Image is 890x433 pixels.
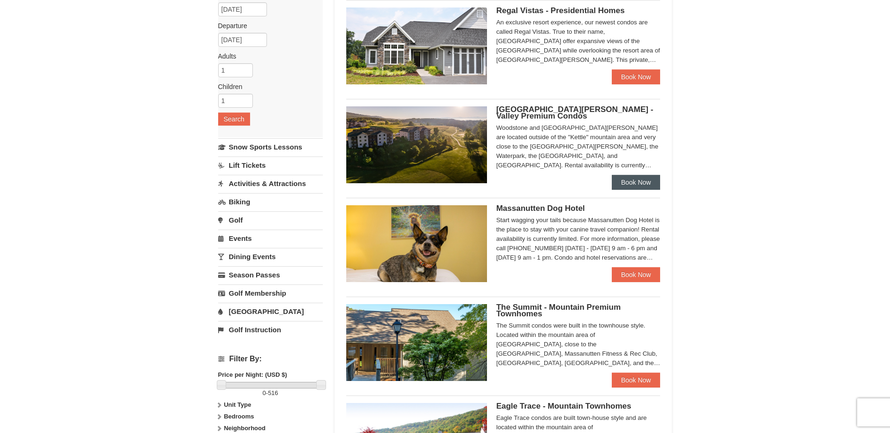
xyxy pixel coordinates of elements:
[496,402,631,411] span: Eagle Trace - Mountain Townhomes
[218,138,323,156] a: Snow Sports Lessons
[218,193,323,210] a: Biking
[612,373,661,388] a: Book Now
[612,175,661,190] a: Book Now
[218,175,323,192] a: Activities & Attractions
[346,106,487,183] img: 19219041-4-ec11c166.jpg
[496,303,621,318] span: The Summit - Mountain Premium Townhomes
[218,388,323,398] label: -
[496,6,625,15] span: Regal Vistas - Presidential Homes
[612,69,661,84] a: Book Now
[268,389,278,396] span: 516
[218,248,323,265] a: Dining Events
[612,267,661,282] a: Book Now
[218,52,316,61] label: Adults
[346,304,487,381] img: 19219034-1-0eee7e00.jpg
[496,105,654,120] span: [GEOGRAPHIC_DATA][PERSON_NAME] - Valley Premium Condos
[224,413,254,420] strong: Bedrooms
[218,303,323,320] a: [GEOGRAPHIC_DATA]
[218,266,323,284] a: Season Passes
[218,284,323,302] a: Golf Membership
[496,18,661,65] div: An exclusive resort experience, our newest condos are called Regal Vistas. True to their name, [G...
[218,82,316,91] label: Children
[263,389,266,396] span: 0
[218,230,323,247] a: Events
[346,205,487,282] img: 27428181-5-81c892a3.jpg
[218,355,323,363] h4: Filter By:
[218,21,316,30] label: Departure
[496,321,661,368] div: The Summit condos were built in the townhouse style. Located within the mountain area of [GEOGRAP...
[218,157,323,174] a: Lift Tickets
[496,216,661,262] div: Start wagging your tails because Massanutten Dog Hotel is the place to stay with your canine trav...
[496,123,661,170] div: Woodstone and [GEOGRAPHIC_DATA][PERSON_NAME] are located outside of the "Kettle" mountain area an...
[224,401,251,408] strong: Unit Type
[224,425,266,432] strong: Neighborhood
[218,321,323,338] a: Golf Instruction
[496,204,585,213] span: Massanutten Dog Hotel
[218,112,250,126] button: Search
[218,211,323,229] a: Golf
[218,371,287,378] strong: Price per Night: (USD $)
[346,7,487,84] img: 19218991-1-902409a9.jpg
